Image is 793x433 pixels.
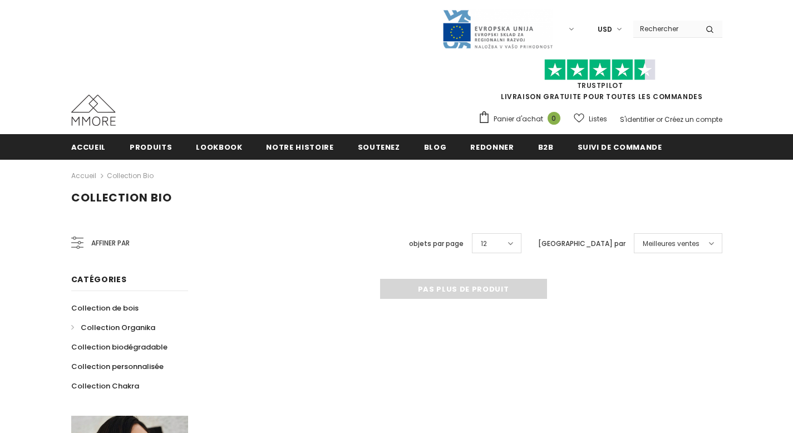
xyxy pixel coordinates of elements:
[442,9,553,50] img: Javni Razpis
[664,115,722,124] a: Créez un compte
[71,376,139,396] a: Collection Chakra
[71,303,139,313] span: Collection de bois
[409,238,464,249] label: objets par page
[478,64,722,101] span: LIVRAISON GRATUITE POUR TOUTES LES COMMANDES
[470,142,514,152] span: Redonner
[470,134,514,159] a: Redonner
[424,142,447,152] span: Blog
[478,111,566,127] a: Panier d'achat 0
[358,142,400,152] span: soutenez
[81,322,155,333] span: Collection Organika
[424,134,447,159] a: Blog
[71,361,164,372] span: Collection personnalisée
[196,134,242,159] a: Lookbook
[538,142,554,152] span: B2B
[574,109,607,129] a: Listes
[538,238,625,249] label: [GEOGRAPHIC_DATA] par
[71,134,106,159] a: Accueil
[620,115,654,124] a: S'identifier
[71,342,168,352] span: Collection biodégradable
[358,134,400,159] a: soutenez
[71,95,116,126] img: Cas MMORE
[130,142,172,152] span: Produits
[538,134,554,159] a: B2B
[71,381,139,391] span: Collection Chakra
[71,337,168,357] a: Collection biodégradable
[481,238,487,249] span: 12
[71,318,155,337] a: Collection Organika
[643,238,700,249] span: Meilleures ventes
[71,169,96,183] a: Accueil
[578,142,662,152] span: Suivi de commande
[578,134,662,159] a: Suivi de commande
[266,142,333,152] span: Notre histoire
[548,112,560,125] span: 0
[266,134,333,159] a: Notre histoire
[130,134,172,159] a: Produits
[71,298,139,318] a: Collection de bois
[196,142,242,152] span: Lookbook
[71,274,127,285] span: Catégories
[71,190,172,205] span: Collection Bio
[577,81,623,90] a: TrustPilot
[633,21,697,37] input: Search Site
[589,114,607,125] span: Listes
[91,237,130,249] span: Affiner par
[107,171,154,180] a: Collection Bio
[544,59,656,81] img: Faites confiance aux étoiles pilotes
[71,357,164,376] a: Collection personnalisée
[442,24,553,33] a: Javni Razpis
[71,142,106,152] span: Accueil
[494,114,543,125] span: Panier d'achat
[598,24,612,35] span: USD
[656,115,663,124] span: or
